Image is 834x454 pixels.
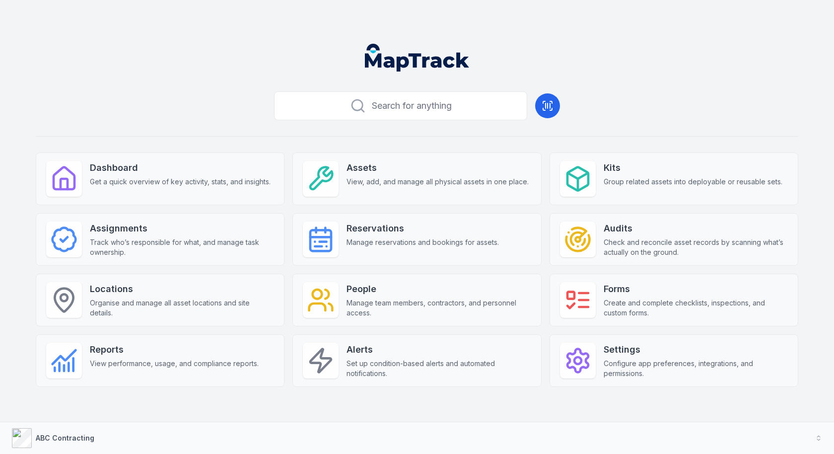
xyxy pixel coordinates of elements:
strong: Assets [347,161,529,175]
strong: Alerts [347,343,531,357]
strong: Assignments [90,222,274,235]
span: View, add, and manage all physical assets in one place. [347,177,529,187]
span: Create and complete checklists, inspections, and custom forms. [604,298,788,318]
span: Set up condition-based alerts and automated notifications. [347,359,531,378]
strong: ABC Contracting [36,434,94,442]
strong: Reports [90,343,259,357]
strong: Reservations [347,222,499,235]
strong: Forms [604,282,788,296]
span: Configure app preferences, integrations, and permissions. [604,359,788,378]
span: Manage team members, contractors, and personnel access. [347,298,531,318]
a: FormsCreate and complete checklists, inspections, and custom forms. [550,274,798,326]
a: LocationsOrganise and manage all asset locations and site details. [36,274,284,326]
span: Manage reservations and bookings for assets. [347,237,499,247]
a: AuditsCheck and reconcile asset records by scanning what’s actually on the ground. [550,213,798,266]
strong: Settings [604,343,788,357]
a: AssignmentsTrack who’s responsible for what, and manage task ownership. [36,213,284,266]
a: DashboardGet a quick overview of key activity, stats, and insights. [36,152,284,205]
a: AlertsSet up condition-based alerts and automated notifications. [292,334,541,387]
nav: Global [349,44,485,72]
span: View performance, usage, and compliance reports. [90,359,259,369]
span: Check and reconcile asset records by scanning what’s actually on the ground. [604,237,788,257]
a: KitsGroup related assets into deployable or reusable sets. [550,152,798,205]
strong: Locations [90,282,274,296]
strong: Kits [604,161,782,175]
span: Organise and manage all asset locations and site details. [90,298,274,318]
a: ReportsView performance, usage, and compliance reports. [36,334,284,387]
span: Group related assets into deployable or reusable sets. [604,177,782,187]
strong: People [347,282,531,296]
strong: Audits [604,222,788,235]
strong: Dashboard [90,161,271,175]
a: PeopleManage team members, contractors, and personnel access. [292,274,541,326]
button: Search for anything [274,91,527,120]
a: SettingsConfigure app preferences, integrations, and permissions. [550,334,798,387]
a: ReservationsManage reservations and bookings for assets. [292,213,541,266]
span: Track who’s responsible for what, and manage task ownership. [90,237,274,257]
a: AssetsView, add, and manage all physical assets in one place. [292,152,541,205]
span: Get a quick overview of key activity, stats, and insights. [90,177,271,187]
span: Search for anything [372,99,452,113]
